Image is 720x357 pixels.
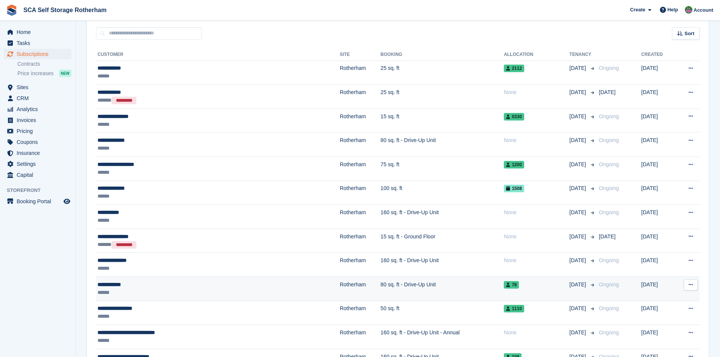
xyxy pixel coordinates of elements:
div: None [504,209,569,216]
a: menu [4,148,71,158]
img: stora-icon-8386f47178a22dfd0bd8f6a31ec36ba5ce8667c1dd55bd0f319d3a0aa187defe.svg [6,5,17,16]
a: menu [4,196,71,207]
span: [DATE] [570,64,588,72]
a: menu [4,49,71,59]
td: Rotherham [340,60,381,85]
span: [DATE] [570,257,588,264]
span: [DATE] [570,329,588,337]
span: [DATE] [599,89,616,95]
td: [DATE] [641,108,675,133]
th: Created [641,49,675,61]
span: Capital [17,170,62,180]
td: Rotherham [340,277,381,301]
span: 0330 [504,113,524,121]
div: None [504,88,569,96]
td: 50 sq. ft [381,301,504,325]
span: [DATE] [570,209,588,216]
span: 2112 [504,65,524,72]
td: 80 sq. ft - Drive-Up Unit [381,277,504,301]
td: Rotherham [340,205,381,229]
td: Rotherham [340,229,381,253]
span: Ongoing [599,329,619,335]
span: Ongoing [599,161,619,167]
div: None [504,329,569,337]
td: Rotherham [340,157,381,181]
a: menu [4,93,71,104]
td: Rotherham [340,325,381,349]
td: Rotherham [340,108,381,133]
span: Ongoing [599,281,619,287]
a: Preview store [62,197,71,206]
td: [DATE] [641,181,675,205]
span: [DATE] [599,233,616,240]
span: 1508 [504,185,524,192]
td: 80 sq. ft - Drive-Up Unit [381,133,504,157]
span: Help [667,6,678,14]
td: 75 sq. ft [381,157,504,181]
span: Settings [17,159,62,169]
span: Sort [684,30,694,37]
td: 15 sq. ft [381,108,504,133]
td: Rotherham [340,181,381,205]
td: 25 sq. ft [381,60,504,85]
th: Customer [96,49,340,61]
a: menu [4,104,71,114]
span: Price increases [17,70,54,77]
a: SCA Self Storage Rotherham [20,4,110,16]
a: menu [4,38,71,48]
td: 160 sq. ft - Drive-Up Unit [381,253,504,277]
div: None [504,257,569,264]
img: Sarah Race [685,6,692,14]
span: [DATE] [570,233,588,241]
span: Insurance [17,148,62,158]
div: None [504,136,569,144]
span: [DATE] [570,184,588,192]
td: [DATE] [641,325,675,349]
a: menu [4,126,71,136]
a: Price increases NEW [17,69,71,77]
span: Ongoing [599,209,619,215]
a: menu [4,137,71,147]
span: Home [17,27,62,37]
span: Pricing [17,126,62,136]
span: Storefront [7,187,75,194]
span: Subscriptions [17,49,62,59]
td: 100 sq. ft [381,181,504,205]
span: [DATE] [570,88,588,96]
span: Invoices [17,115,62,125]
th: Booking [381,49,504,61]
span: Ongoing [599,113,619,119]
td: [DATE] [641,133,675,157]
td: [DATE] [641,277,675,301]
a: menu [4,82,71,93]
span: [DATE] [570,161,588,168]
a: Contracts [17,60,71,68]
span: Ongoing [599,185,619,191]
td: [DATE] [641,157,675,181]
span: Booking Portal [17,196,62,207]
span: 1110 [504,305,524,312]
span: 1200 [504,161,524,168]
div: NEW [59,70,71,77]
td: Rotherham [340,85,381,109]
td: 15 sq. ft - Ground Floor [381,229,504,253]
span: Ongoing [599,137,619,143]
td: Rotherham [340,301,381,325]
a: menu [4,159,71,169]
td: 160 sq. ft - Drive-Up Unit - Annual [381,325,504,349]
th: Tenancy [570,49,596,61]
span: [DATE] [570,113,588,121]
span: Analytics [17,104,62,114]
span: CRM [17,93,62,104]
span: Ongoing [599,257,619,263]
a: menu [4,115,71,125]
td: Rotherham [340,253,381,277]
span: Ongoing [599,305,619,311]
td: 160 sq. ft - Drive-Up Unit [381,205,504,229]
a: menu [4,170,71,180]
span: Tasks [17,38,62,48]
td: 25 sq. ft [381,85,504,109]
span: Create [630,6,645,14]
td: [DATE] [641,205,675,229]
td: [DATE] [641,85,675,109]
